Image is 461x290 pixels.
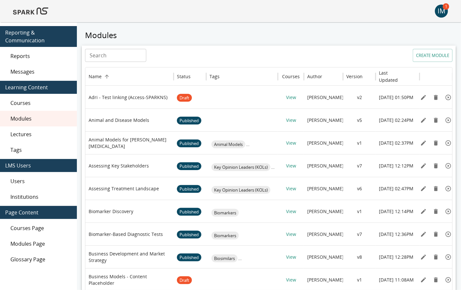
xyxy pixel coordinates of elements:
p: [DATE] 02:24PM [379,117,413,123]
button: Preview [443,115,453,125]
button: Preview [443,207,453,216]
button: Preview [443,184,453,194]
svg: Edit [420,94,427,101]
svg: Remove [433,163,439,169]
div: Author [307,73,322,80]
button: Sort [102,72,111,81]
button: Create module [413,49,453,62]
svg: Preview [445,140,452,146]
p: [DATE] 11:08AM [379,277,414,283]
button: Sort [407,72,416,81]
button: Edit [419,138,428,148]
span: Published [177,246,201,269]
svg: Preview [445,185,452,192]
button: Edit [419,93,428,102]
div: v1 [343,200,376,223]
span: Reports [10,52,72,60]
button: Remove [431,252,441,262]
button: Edit [419,207,428,216]
a: View [286,231,296,237]
svg: Preview [445,254,452,260]
p: Assessing Key Stakeholders [89,163,149,169]
div: v7 [343,223,376,245]
p: [DATE] 02:47PM [379,185,413,192]
button: Remove [431,229,441,239]
p: Animal and Disease Models [89,117,149,123]
p: [DATE] 12:12PM [379,163,413,169]
p: [DATE] 12:36PM [379,231,413,238]
a: View [286,117,296,123]
button: Remove [431,161,441,171]
p: [DATE] 01:50PM [379,94,413,101]
p: [PERSON_NAME] [307,140,344,146]
div: Name [89,73,102,80]
h6: Last Updated [379,69,407,84]
div: Tags [209,73,220,80]
p: [PERSON_NAME] [307,185,344,192]
span: Courses Page [10,224,72,232]
div: Courses [282,73,300,80]
span: Published [177,132,201,155]
svg: Preview [445,208,452,215]
a: View [286,185,296,192]
button: Edit [419,229,428,239]
h5: Modules [82,30,456,40]
span: Published [177,109,201,132]
p: [DATE] 12:14PM [379,208,413,215]
span: Draft [177,87,192,109]
span: Published [177,224,201,246]
button: account of current user [435,5,448,18]
p: Adri - Test linking (Access-SPARKNS) [89,94,167,101]
a: View [286,254,296,260]
svg: Edit [420,254,427,260]
a: View [286,140,296,146]
svg: Remove [433,254,439,260]
p: [PERSON_NAME] [307,94,344,101]
p: [PERSON_NAME] [307,231,344,238]
button: Remove [431,115,441,125]
a: View [286,277,296,283]
button: Edit [419,115,428,125]
p: Business Models - Content Placeholder [89,273,170,286]
span: Tags [10,146,72,154]
svg: Edit [420,208,427,215]
button: Remove [431,93,441,102]
span: Messages [10,68,72,76]
svg: Preview [445,117,452,123]
p: [DATE] 12:28PM [379,254,413,260]
button: Preview [443,161,453,171]
div: Status [177,73,191,80]
button: Sort [191,72,200,81]
p: Biomarker Discovery [89,208,133,215]
svg: Edit [420,163,427,169]
button: Remove [431,207,441,216]
svg: Remove [433,140,439,146]
svg: Remove [433,277,439,283]
svg: Edit [420,140,427,146]
span: Users [10,177,72,185]
svg: Remove [433,94,439,101]
a: View [286,94,296,100]
p: [DATE] 02:37PM [379,140,413,146]
p: [PERSON_NAME] [307,208,344,215]
button: Remove [431,275,441,285]
svg: Preview [445,163,452,169]
button: Preview [443,229,453,239]
span: Institutions [10,193,72,201]
svg: Preview [445,277,452,283]
p: [PERSON_NAME] [307,254,344,260]
svg: Remove [433,208,439,215]
p: Assessing Treatment Landscape [89,185,159,192]
svg: Remove [433,185,439,192]
p: Business Development and Market Strategy [89,251,170,264]
button: Preview [443,252,453,262]
p: [PERSON_NAME] [307,163,344,169]
svg: Remove [433,117,439,123]
button: Remove [431,138,441,148]
div: v7 [343,154,376,177]
span: Modules Page [10,240,72,248]
span: Courses [10,99,72,107]
a: View [286,208,296,214]
div: v5 [343,109,376,131]
button: Remove [431,184,441,194]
